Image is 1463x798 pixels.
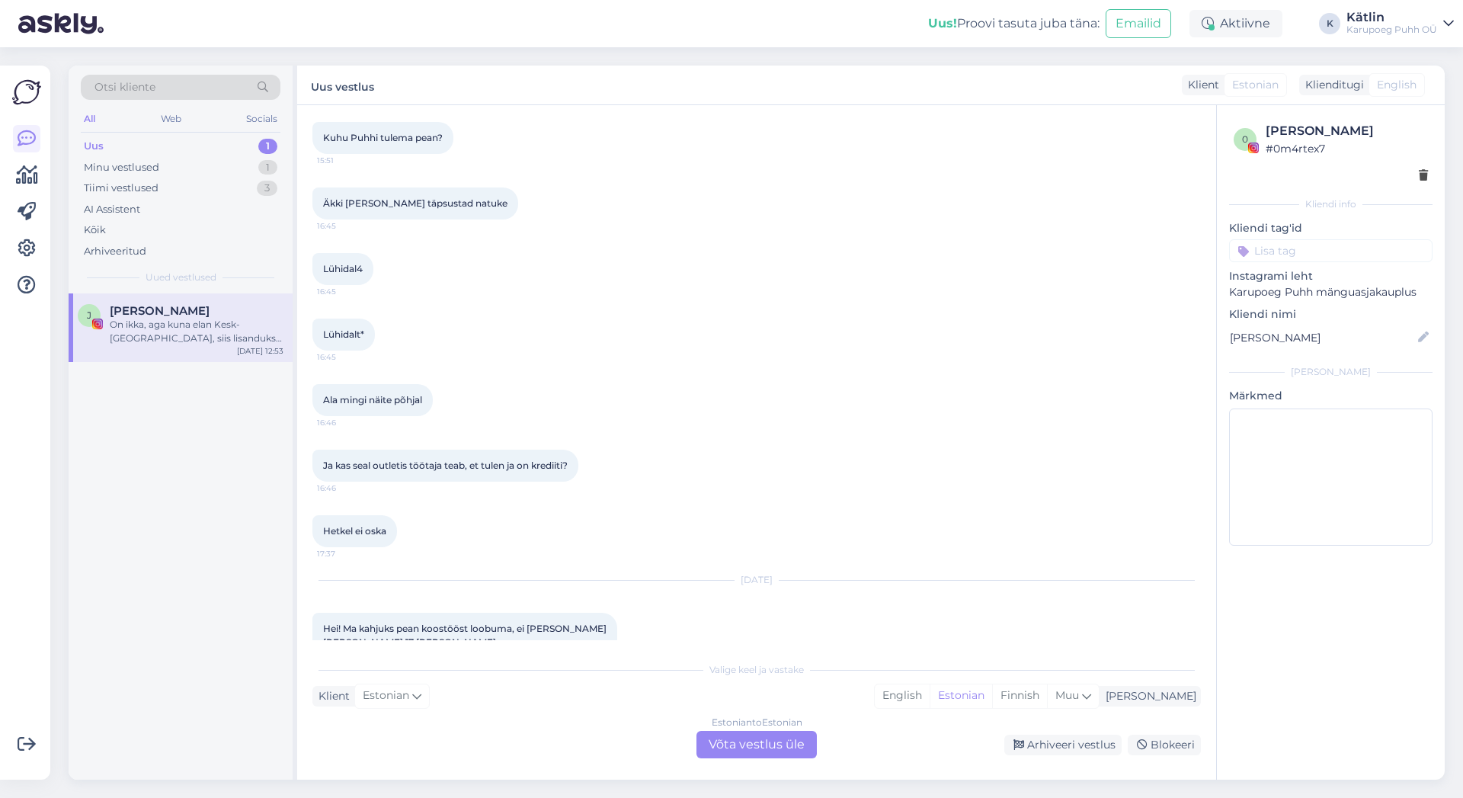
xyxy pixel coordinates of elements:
[94,79,155,95] span: Otsi kliente
[1189,10,1282,37] div: Aktiivne
[1242,133,1248,145] span: 0
[1182,77,1219,93] div: Klient
[1229,220,1433,236] p: Kliendi tag'id
[363,687,409,704] span: Estonian
[1377,77,1417,93] span: English
[312,573,1201,587] div: [DATE]
[1229,239,1433,262] input: Lisa tag
[1299,77,1364,93] div: Klienditugi
[1106,9,1171,38] button: Emailid
[258,139,277,154] div: 1
[1229,197,1433,211] div: Kliendi info
[12,78,41,107] img: Askly Logo
[1229,365,1433,379] div: [PERSON_NAME]
[317,548,374,559] span: 17:37
[1230,329,1415,346] input: Lisa nimi
[323,623,609,648] span: Hei! Ma kahjuks pean koostööst loobuma, ei [PERSON_NAME] [PERSON_NAME] 17 [PERSON_NAME].
[317,286,374,297] span: 16:45
[257,181,277,196] div: 3
[323,263,363,274] span: Lühidal4
[1128,735,1201,755] div: Blokeeri
[1229,388,1433,404] p: Märkmed
[317,482,374,494] span: 16:46
[875,684,930,707] div: English
[146,271,216,284] span: Uued vestlused
[1346,24,1437,36] div: Karupoeg Puhh OÜ
[87,309,91,321] span: J
[1055,688,1079,702] span: Muu
[243,109,280,129] div: Socials
[84,244,146,259] div: Arhiveeritud
[323,197,507,209] span: Äkki [PERSON_NAME] täpsustad natuke
[81,109,98,129] div: All
[1004,735,1122,755] div: Arhiveeri vestlus
[1232,77,1279,93] span: Estonian
[84,160,159,175] div: Minu vestlused
[84,223,106,238] div: Kõik
[1229,306,1433,322] p: Kliendi nimi
[1266,122,1428,140] div: [PERSON_NAME]
[312,663,1201,677] div: Valige keel ja vastake
[317,351,374,363] span: 16:45
[323,525,386,537] span: Hetkel ei oska
[323,394,422,405] span: Ala mingi näite põhjal
[258,160,277,175] div: 1
[930,684,992,707] div: Estonian
[1100,688,1196,704] div: [PERSON_NAME]
[323,460,568,471] span: Ja kas seal outletis töötaja teab, et tulen ja on krediiti?
[696,731,817,758] div: Võta vestlus üle
[1346,11,1454,36] a: KätlinKarupoeg Puhh OÜ
[158,109,184,129] div: Web
[1229,284,1433,300] p: Karupoeg Puhh mänguasjakauplus
[928,16,957,30] b: Uus!
[317,155,374,166] span: 15:51
[323,328,364,340] span: Lühidalt*
[323,132,443,143] span: Kuhu Puhhi tulema pean?
[928,14,1100,33] div: Proovi tasuta juba täna:
[237,345,283,357] div: [DATE] 12:53
[1346,11,1437,24] div: Kätlin
[992,684,1047,707] div: Finnish
[110,318,283,345] div: On ikka, aga kuna elan Kesk-[GEOGRAPHIC_DATA], siis lisanduks kütus 50€
[317,220,374,232] span: 16:45
[110,304,210,318] span: Jane Merela
[84,181,158,196] div: Tiimi vestlused
[317,417,374,428] span: 16:46
[84,139,104,154] div: Uus
[712,716,802,729] div: Estonian to Estonian
[84,202,140,217] div: AI Assistent
[1319,13,1340,34] div: K
[312,688,350,704] div: Klient
[1266,140,1428,157] div: # 0m4rtex7
[1229,268,1433,284] p: Instagrami leht
[311,75,374,95] label: Uus vestlus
